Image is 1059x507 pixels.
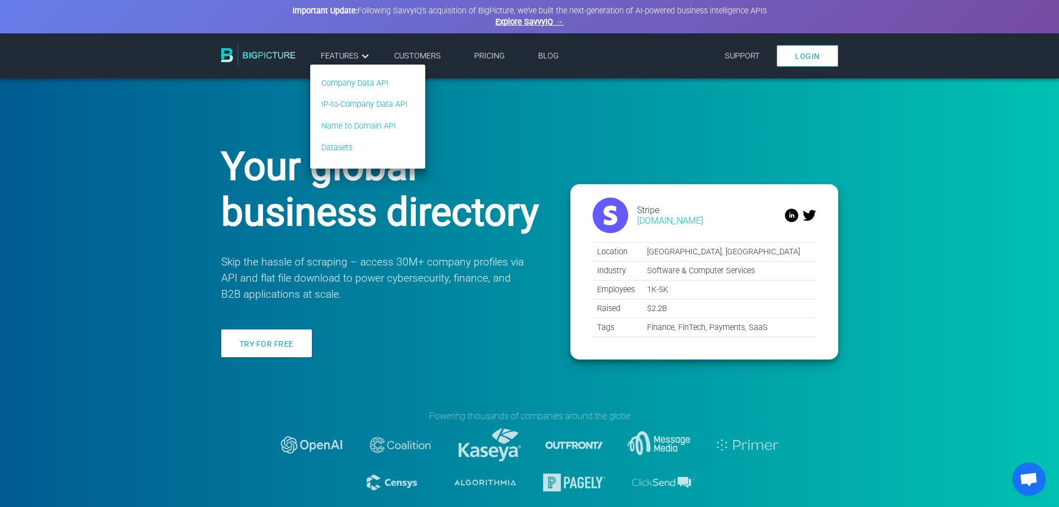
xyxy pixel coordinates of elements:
[593,280,643,299] td: Employees
[365,472,427,493] img: logo-censys.svg
[221,144,543,235] h1: Your global business directory
[321,99,407,111] a: IP-to-Company Data API
[803,209,816,222] img: twitter-v2.svg
[643,261,816,280] td: Software & Computer Services
[321,120,407,132] a: Name to Domain API
[637,205,703,215] div: Stripe
[543,414,605,476] img: logo-outfront.svg
[221,254,526,302] p: Skip the hassle of scraping – access 30M+ company profiles via API and flat file download to powe...
[321,50,372,63] a: Features
[593,198,628,233] img: stripe.com
[459,429,521,461] img: logo-kaseya.svg
[370,437,432,453] img: logo-coalition-2.svg
[717,439,779,451] img: logo-primer.svg
[785,209,798,222] img: linkedin.svg
[593,261,643,280] td: Industry
[281,436,343,453] img: logo-openai.svg
[221,44,296,66] img: BigPicture.io
[632,477,694,488] img: logo-clicksend.svg
[321,142,407,154] a: Datasets
[593,318,643,337] td: Tags
[643,299,816,318] td: $2.2B
[643,280,816,299] td: 1K-5K
[628,431,690,458] img: message-media.svg
[643,242,816,261] td: [GEOGRAPHIC_DATA], [GEOGRAPHIC_DATA]
[593,242,643,261] td: Location
[221,329,312,357] a: Try for free
[643,318,816,337] td: Finance, FinTech, Payments, SaaS
[1012,462,1046,496] div: Open chat
[777,45,838,67] a: Login
[543,474,605,491] img: logo-pagely.svg
[593,299,643,318] td: Raised
[637,215,703,226] div: [DOMAIN_NAME]
[454,480,516,485] img: logo-algorithmia.svg
[321,77,407,90] a: Company Data API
